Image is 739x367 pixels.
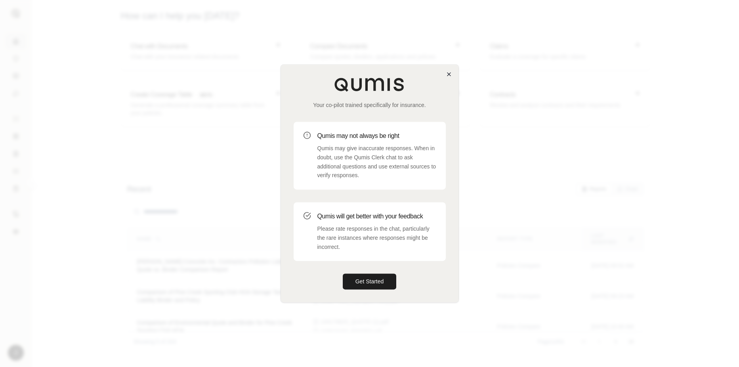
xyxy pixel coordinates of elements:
[317,131,436,141] h3: Qumis may not always be right
[317,144,436,180] p: Qumis may give inaccurate responses. When in doubt, use the Qumis Clerk chat to ask additional qu...
[317,224,436,251] p: Please rate responses in the chat, particularly the rare instances where responses might be incor...
[343,274,397,290] button: Get Started
[317,212,436,221] h3: Qumis will get better with your feedback
[294,101,446,109] p: Your co-pilot trained specifically for insurance.
[334,77,405,92] img: Qumis Logo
